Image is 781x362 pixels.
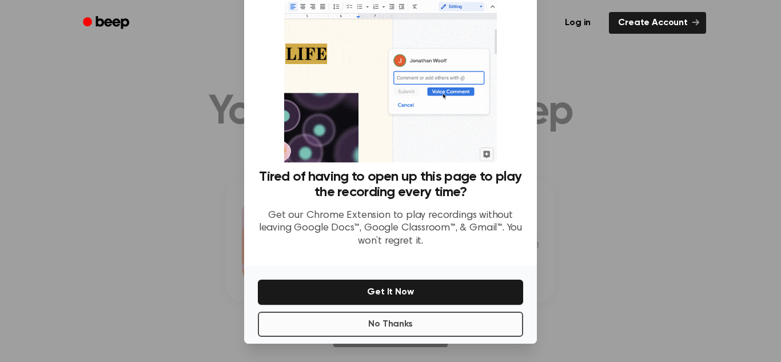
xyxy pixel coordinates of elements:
[258,209,523,248] p: Get our Chrome Extension to play recordings without leaving Google Docs™, Google Classroom™, & Gm...
[258,312,523,337] button: No Thanks
[75,12,140,34] a: Beep
[258,169,523,200] h3: Tired of having to open up this page to play the recording every time?
[609,12,706,34] a: Create Account
[553,10,602,36] a: Log in
[258,280,523,305] button: Get It Now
